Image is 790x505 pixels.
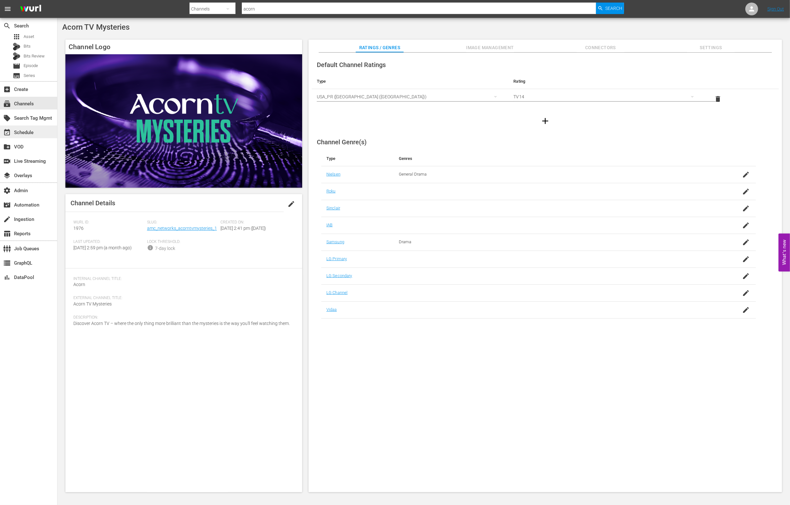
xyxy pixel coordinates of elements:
span: edit [287,200,295,208]
span: External Channel Title: [73,296,291,301]
a: Sinclair [326,206,340,210]
span: Channel Genre(s) [317,138,367,146]
div: 7-day lock [155,245,175,252]
span: Last Updated: [73,239,144,245]
span: Bits Review [24,53,45,59]
span: Series [13,72,20,79]
span: Automation [3,201,11,209]
span: Job Queues [3,245,11,253]
div: USA_PR ([GEOGRAPHIC_DATA] ([GEOGRAPHIC_DATA])) [317,88,503,106]
span: Asset [13,33,20,41]
a: LG Secondary [326,273,352,278]
a: Vidaa [326,307,337,312]
span: Asset [24,34,34,40]
span: 1976 [73,226,84,231]
button: Open Feedback Widget [779,234,790,272]
span: Bits [24,43,31,49]
span: Search [3,22,11,30]
a: LG Channel [326,290,347,295]
span: Search [605,3,622,14]
button: delete [710,91,726,107]
span: Search Tag Mgmt [3,114,11,122]
a: IAB [326,222,332,227]
img: Acorn TV Mysteries [65,54,302,187]
span: Wurl ID: [73,220,144,225]
span: menu [4,5,11,13]
div: Bits Review [13,52,20,60]
span: Ratings / Genres [356,44,404,52]
div: Bits [13,43,20,50]
a: Nielsen [326,172,340,177]
span: [DATE] 2:59 pm (a month ago) [73,245,132,250]
span: info [147,245,153,251]
span: Discover Acorn TV – where the only thing more brilliant than the mysteries is the way you'll feel... [73,321,290,326]
th: Rating [508,74,705,89]
span: Reports [3,230,11,237]
th: Type [312,74,508,89]
span: delete [714,95,722,103]
span: Acorn TV Mysteries [73,301,112,306]
a: amc_networks_acorntvmysteries_1 [147,226,217,231]
span: Create [3,86,11,93]
span: Episode [24,63,38,69]
span: Admin [3,187,11,194]
a: Roku [326,189,336,193]
span: Description: [73,315,291,320]
span: Lock Threshold: [147,239,218,245]
h4: Channel Logo [65,40,302,54]
span: VOD [3,143,11,151]
span: DataPool [3,274,11,281]
span: Channels [3,100,11,108]
span: Channel Details [71,199,115,207]
span: Internal Channel Title: [73,276,291,282]
span: Acorn TV Mysteries [62,23,130,32]
span: Default Channel Ratings [317,61,386,69]
span: Ingestion [3,215,11,223]
img: ans4CAIJ8jUAAAAAAAAAAAAAAAAAAAAAAAAgQb4GAAAAAAAAAAAAAAAAAAAAAAAAJMjXAAAAAAAAAAAAAAAAAAAAAAAAgAT5G... [15,2,46,17]
span: GraphQL [3,259,11,267]
a: LG Primary [326,256,347,261]
th: Type [321,151,394,166]
span: Series [24,72,35,79]
span: [DATE] 2:41 pm ([DATE]) [220,226,266,231]
a: Sign Out [767,6,784,11]
th: Genres [394,151,707,166]
span: Created On: [220,220,291,225]
span: Acorn [73,282,85,287]
span: Episode [13,62,20,70]
button: Search [596,3,624,14]
a: Samsung [326,239,344,244]
span: Slug: [147,220,218,225]
span: Schedule [3,129,11,136]
span: Live Streaming [3,157,11,165]
span: Overlays [3,172,11,179]
table: simple table [312,74,779,109]
span: Settings [687,44,735,52]
button: edit [284,196,299,212]
span: Connectors [577,44,624,52]
span: Image Management [466,44,514,52]
div: TV14 [513,88,700,106]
